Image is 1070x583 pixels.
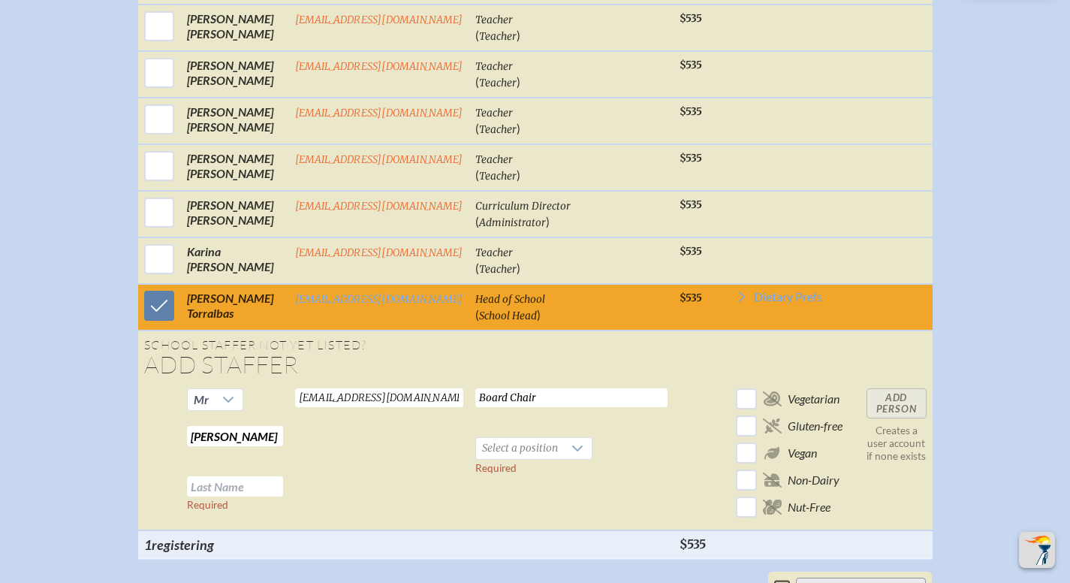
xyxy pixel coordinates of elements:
[295,388,463,407] input: Email
[295,293,463,306] a: [EMAIL_ADDRESS][DOMAIN_NAME]
[181,284,289,331] td: [PERSON_NAME] Torralbas
[479,77,517,89] span: Teacher
[181,51,289,98] td: [PERSON_NAME] [PERSON_NAME]
[295,60,463,73] a: [EMAIL_ADDRESS][DOMAIN_NAME]
[181,5,289,51] td: [PERSON_NAME] [PERSON_NAME]
[181,191,289,237] td: [PERSON_NAME] [PERSON_NAME]
[867,424,927,463] p: Creates a user account if none exists
[788,418,842,433] span: Gluten-free
[475,214,479,228] span: (
[476,438,564,459] span: Select a position
[680,59,702,71] span: $535
[479,263,517,276] span: Teacher
[475,74,479,89] span: (
[680,291,702,304] span: $535
[788,446,817,461] span: Vegan
[546,214,550,228] span: )
[680,152,702,165] span: $535
[788,473,839,488] span: Non-Dairy
[187,476,283,497] input: Last Name
[295,246,463,259] a: [EMAIL_ADDRESS][DOMAIN_NAME]
[475,121,479,135] span: (
[475,107,513,119] span: Teacher
[152,536,214,553] span: registering
[138,530,289,559] th: 1
[295,14,463,26] a: [EMAIL_ADDRESS][DOMAIN_NAME]
[517,168,520,182] span: )
[1022,535,1052,565] img: To the top
[475,246,513,259] span: Teacher
[479,216,546,229] span: Administrator
[475,261,479,275] span: (
[187,426,283,446] input: First Name
[475,200,571,213] span: Curriculum Director
[754,291,822,303] span: Dietary Prefs
[475,168,479,182] span: (
[475,388,668,407] input: Job Title for Nametag (40 chars max)
[475,14,513,26] span: Teacher
[517,261,520,275] span: )
[188,389,215,410] span: Mr
[181,144,289,191] td: [PERSON_NAME] [PERSON_NAME]
[537,307,541,322] span: )
[479,30,517,43] span: Teacher
[475,153,513,166] span: Teacher
[475,28,479,42] span: (
[788,391,839,406] span: Vegetarian
[674,530,730,559] th: $535
[479,310,537,322] span: School Head
[517,28,520,42] span: )
[187,499,228,511] label: Required
[736,291,822,309] a: Dietary Prefs
[475,293,545,306] span: Head of School
[788,500,830,515] span: Nut-Free
[181,237,289,284] td: Karina [PERSON_NAME]
[680,105,702,118] span: $535
[295,107,463,119] a: [EMAIL_ADDRESS][DOMAIN_NAME]
[479,170,517,183] span: Teacher
[194,392,209,406] span: Mr
[475,307,479,322] span: (
[295,200,463,213] a: [EMAIL_ADDRESS][DOMAIN_NAME]
[680,245,702,258] span: $535
[517,121,520,135] span: )
[680,12,702,25] span: $535
[517,74,520,89] span: )
[1019,532,1055,568] button: Scroll Top
[181,98,289,144] td: [PERSON_NAME] [PERSON_NAME]
[295,153,463,166] a: [EMAIL_ADDRESS][DOMAIN_NAME]
[680,198,702,211] span: $535
[475,462,517,474] label: Required
[479,123,517,136] span: Teacher
[475,60,513,73] span: Teacher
